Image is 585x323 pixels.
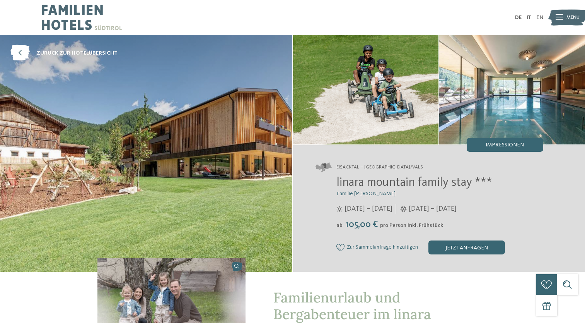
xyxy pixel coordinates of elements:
img: Der Ort für Little Nature Ranger in Vals [439,35,585,144]
span: 105,00 € [343,220,379,229]
a: IT [527,15,531,20]
span: zurück zur Hotelübersicht [37,49,118,57]
span: linara mountain family stay *** [336,177,492,189]
a: EN [536,15,543,20]
span: Eisacktal – [GEOGRAPHIC_DATA]/Vals [336,164,423,171]
i: Öffnungszeiten im Sommer [336,206,343,212]
span: Zur Sammelanfrage hinzufügen [347,244,418,251]
i: Öffnungszeiten im Winter [400,206,407,212]
span: Menü [566,14,580,21]
span: Impressionen [486,142,524,148]
div: jetzt anfragen [428,241,505,254]
a: DE [515,15,522,20]
img: Der Ort für Little Nature Ranger in Vals [293,35,439,144]
span: Familie [PERSON_NAME] [336,191,396,196]
span: ab [336,223,343,228]
span: [DATE] – [DATE] [409,204,457,214]
a: zurück zur Hotelübersicht [10,45,118,61]
span: [DATE] – [DATE] [345,204,392,214]
span: pro Person inkl. Frühstück [380,223,443,228]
